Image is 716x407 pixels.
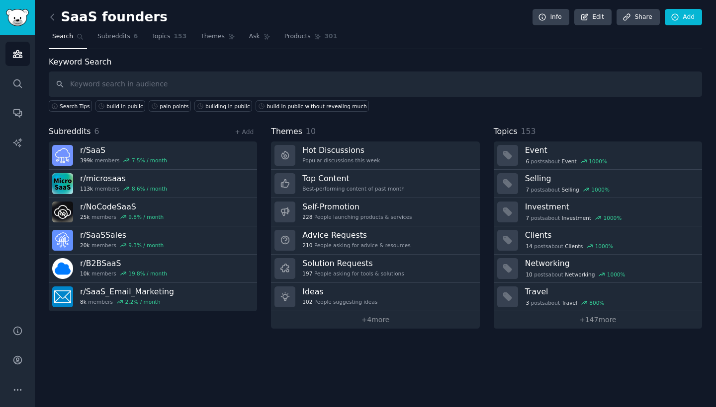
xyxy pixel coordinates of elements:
div: 1000 % [604,214,622,221]
h3: Networking [525,258,695,269]
div: 1000 % [589,158,607,165]
div: 1000 % [607,271,626,278]
a: r/microsaas113kmembers8.6% / month [49,170,257,198]
label: Keyword Search [49,57,111,67]
span: Event [562,158,577,165]
a: Networking10postsaboutNetworking1000% [494,255,702,283]
span: 153 [174,32,187,41]
a: Event6postsaboutEvent1000% [494,141,702,170]
a: Subreddits6 [94,29,141,49]
div: People asking for tools & solutions [302,270,404,277]
span: 7 [526,186,529,193]
span: Search [52,32,73,41]
span: 301 [325,32,338,41]
span: Topics [494,126,518,138]
img: SaaSSales [52,230,73,251]
span: 14 [526,243,532,250]
a: build in public without revealing much [256,100,369,112]
img: SaaS [52,145,73,166]
div: members [80,270,167,277]
div: People launching products & services [302,213,412,220]
a: +147more [494,311,702,329]
span: 113k [80,185,93,192]
a: Top ContentBest-performing content of past month [271,170,479,198]
h3: r/ SaaS_Email_Marketing [80,286,174,297]
span: Subreddits [49,126,91,138]
h3: r/ SaaS [80,145,167,155]
a: r/SaaS399kmembers7.5% / month [49,141,257,170]
h3: r/ NoCodeSaaS [80,202,164,212]
h3: Self-Promotion [302,202,412,212]
h3: Event [525,145,695,155]
div: 9.8 % / month [128,213,164,220]
span: 20k [80,242,89,249]
div: 800 % [589,299,604,306]
h3: r/ SaaSSales [80,230,164,240]
a: Topics153 [148,29,190,49]
span: 399k [80,157,93,164]
a: Travel3postsaboutTravel800% [494,283,702,311]
h3: Hot Discussions [302,145,380,155]
span: 6 [134,32,138,41]
span: 153 [521,127,536,136]
div: post s about [525,270,626,279]
a: Ask [246,29,274,49]
a: Investment7postsaboutInvestment1000% [494,198,702,226]
span: Travel [562,299,577,306]
div: Popular discussions this week [302,157,380,164]
a: r/NoCodeSaaS25kmembers9.8% / month [49,198,257,226]
div: 1000 % [595,243,614,250]
span: 102 [302,298,312,305]
span: 10 [526,271,532,278]
div: 7.5 % / month [132,157,167,164]
div: post s about [525,298,605,307]
div: members [80,242,164,249]
div: 2.2 % / month [125,298,161,305]
h3: Top Content [302,173,405,184]
span: 7 [526,214,529,221]
a: r/SaaS_Email_Marketing8kmembers2.2% / month [49,283,257,311]
div: post s about [525,185,611,194]
a: pain points [149,100,191,112]
h3: Clients [525,230,695,240]
a: Themes [197,29,239,49]
h3: Travel [525,286,695,297]
div: Best-performing content of past month [302,185,405,192]
div: People asking for advice & resources [302,242,410,249]
div: post s about [525,213,623,222]
span: 6 [94,127,99,136]
div: members [80,185,167,192]
a: + Add [235,129,254,136]
img: microsaas [52,173,73,194]
a: Solution Requests197People asking for tools & solutions [271,255,479,283]
span: 210 [302,242,312,249]
a: Products301 [281,29,341,49]
span: 10 [306,127,316,136]
span: Products [284,32,311,41]
input: Keyword search in audience [49,71,702,97]
div: People suggesting ideas [302,298,377,305]
div: members [80,213,164,220]
a: Edit [574,9,612,26]
div: build in public without revealing much [267,103,366,110]
h3: Investment [525,202,695,212]
span: Clients [565,243,583,250]
div: 9.3 % / month [128,242,164,249]
div: post s about [525,242,614,251]
button: Search Tips [49,100,92,112]
a: Self-Promotion228People launching products & services [271,198,479,226]
span: Selling [562,186,579,193]
span: 197 [302,270,312,277]
div: 1000 % [591,186,610,193]
h2: SaaS founders [49,9,168,25]
div: 8.6 % / month [132,185,167,192]
a: Selling7postsaboutSelling1000% [494,170,702,198]
span: 3 [526,299,529,306]
div: 19.8 % / month [128,270,167,277]
span: 228 [302,213,312,220]
img: SaaS_Email_Marketing [52,286,73,307]
h3: Ideas [302,286,377,297]
a: Add [665,9,702,26]
h3: r/ microsaas [80,173,167,184]
div: members [80,157,167,164]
